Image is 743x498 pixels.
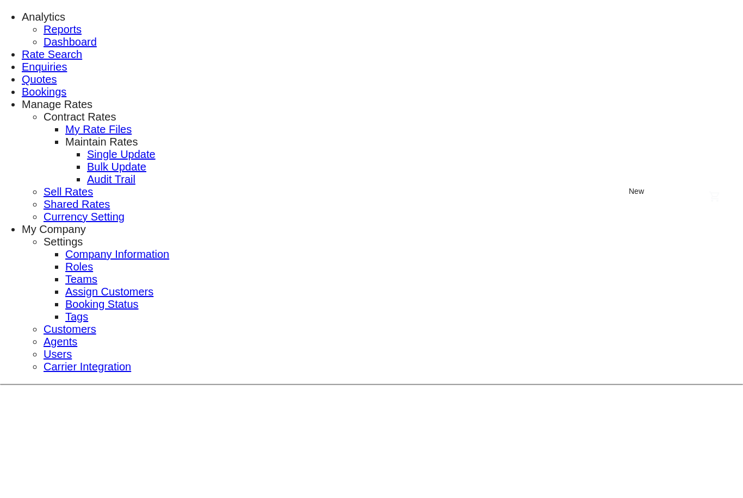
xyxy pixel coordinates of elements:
a: Agents [44,336,77,348]
button: icon-plus 400-fgNewicon-chevron-down [610,181,662,203]
span: Settings [44,236,83,248]
a: Carrier Integration [44,361,131,373]
span: Help [684,190,697,203]
span: Rate Search [22,48,82,60]
a: Customers [44,323,96,336]
md-icon: icon-plus 400-fg [616,186,629,199]
span: Analytics [22,11,65,23]
a: Rate Search [22,48,82,61]
span: Shared Rates [44,198,110,210]
a: Audit Trail [87,173,135,186]
a: Bookings [22,86,66,98]
span: Teams [65,273,97,285]
a: Booking Status [65,298,139,311]
span: Single Update [87,148,156,160]
span: Audit Trail [87,173,135,185]
a: Quotes [22,73,57,86]
a: Company Information [65,248,169,261]
a: My Rate Files [65,123,132,136]
span: Booking Status [65,298,139,310]
a: Single Update [87,148,156,161]
a: Bulk Update [87,161,146,173]
a: Users [44,348,72,361]
span: Users [44,348,72,360]
span: Quotes [22,73,57,85]
a: Teams [65,273,97,286]
span: Maintain Rates [65,136,138,148]
span: My Rate Files [65,123,132,135]
a: Reports [44,23,82,36]
span: Customers [44,323,96,335]
a: Currency Setting [44,211,125,223]
div: My Company [22,223,86,236]
span: New [616,187,657,196]
a: Roles [65,261,93,273]
a: Assign Customers [65,286,153,298]
span: Contract Rates [44,111,116,123]
span: Manage Rates [22,98,92,110]
md-icon: icon-chevron-down [644,186,657,199]
a: Sell Rates [44,186,93,198]
span: Company Information [65,248,169,260]
span: Reports [44,23,82,35]
div: Manage Rates [22,98,92,111]
span: My Company [22,223,86,235]
a: Shared Rates [44,198,110,211]
a: Dashboard [44,36,97,48]
a: Enquiries [22,61,67,73]
a: Tags [65,311,88,323]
